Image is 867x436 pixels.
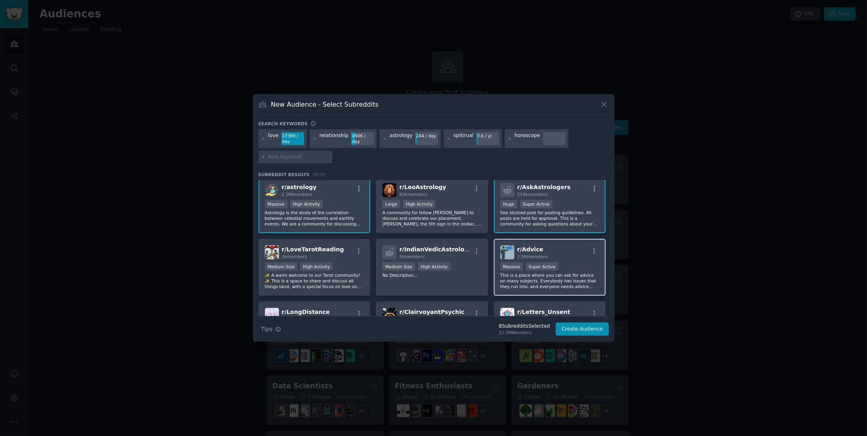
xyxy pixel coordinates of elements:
button: Tips [258,322,284,336]
span: r/ AskAstrologers [517,184,571,190]
span: r/ LoveTarotReading [282,246,344,253]
div: High Activity [418,262,451,271]
div: 3.6 / yr [477,132,499,139]
h3: New Audience - Select Subreddits [271,100,378,109]
div: Huge [500,200,517,209]
div: horoscope [514,132,540,145]
span: r/ IndianVedicAstrology [399,246,472,253]
div: 244 / day [416,132,438,139]
div: High Activity [300,262,333,271]
p: A community for fellow [PERSON_NAME] to discuss and celebrate our placement. [PERSON_NAME], the 5... [382,210,482,227]
div: Super Active [520,200,553,209]
input: New Keyword [268,154,330,161]
span: 219k members [517,192,548,197]
div: Massive [265,200,288,209]
img: LeoAstrology [382,183,397,197]
div: relationship [319,132,348,145]
div: astrology [390,132,413,145]
div: love [268,132,279,145]
span: 83k members [399,192,427,197]
img: LoveTarotReading [265,245,279,259]
span: 2.5M members [517,254,548,259]
img: LongDistance [265,308,279,322]
span: Subreddit Results [258,172,310,177]
button: Create Audience [556,322,609,336]
span: 2.1M members [282,192,313,197]
div: 8 Subreddit s Selected [499,323,550,330]
div: Super Active [526,262,558,271]
span: r/ LeoAstrology [399,184,446,190]
span: r/ Letters_Unsent [517,309,570,315]
div: 27388 / day [281,132,304,145]
img: Letters_Unsent [500,308,514,322]
p: This is a place where you can ask for advice on many subjects. Everybody has issues that they run... [500,272,600,289]
div: Massive [500,262,523,271]
p: See stickied post for posting guidelines. All posts are held for approval. This is a community fo... [500,210,600,227]
div: Medium Size [382,262,415,271]
p: Astrology is the study of the correlation between celestial movements and earthly events. We are ... [265,210,364,227]
span: 3k members [282,254,307,259]
p: No Description... [382,272,482,278]
div: Medium Size [265,262,298,271]
span: r/ LongDistance [282,309,330,315]
img: Advice [500,245,514,259]
div: Large [382,200,400,209]
h3: Search keywords [258,121,308,126]
span: r/ ClairvoyantPsychic [399,309,464,315]
div: 4906 / day [351,132,374,145]
div: High Activity [403,200,436,209]
span: r/ Advice [517,246,544,253]
div: 22.5M Members [499,330,550,335]
div: spitirual [453,132,473,145]
p: ✨ A warm welcome to our Tarot community! ✨ This is a space to share and discuss all things tarot,... [265,272,364,289]
img: astrology [265,183,279,197]
span: 38 / 39 [313,172,325,177]
span: Tips [261,325,273,333]
span: 5k members [399,254,425,259]
img: ClairvoyantPsychic [382,308,397,322]
div: High Activity [290,200,323,209]
span: r/ astrology [282,184,317,190]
